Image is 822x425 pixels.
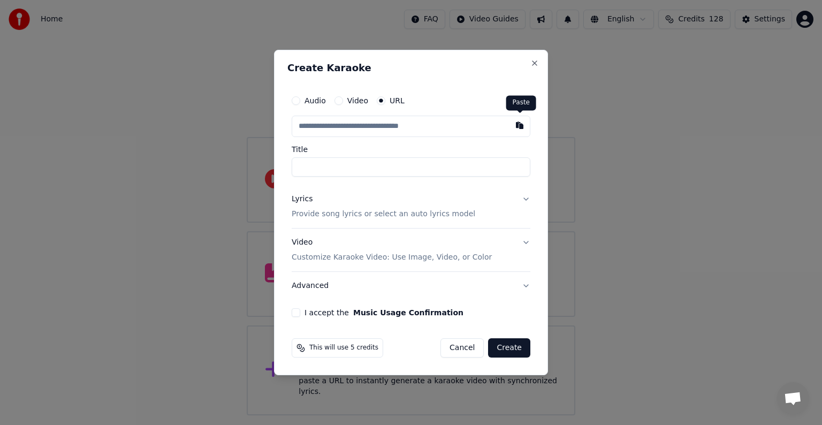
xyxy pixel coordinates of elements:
label: I accept the [305,309,463,316]
p: Customize Karaoke Video: Use Image, Video, or Color [292,252,492,263]
label: Video [347,97,368,104]
div: Video [292,237,492,263]
span: This will use 5 credits [309,344,378,352]
button: Cancel [440,338,484,358]
div: Paste [506,95,536,110]
label: URL [390,97,405,104]
label: Title [292,146,530,153]
button: VideoCustomize Karaoke Video: Use Image, Video, or Color [292,229,530,271]
p: Provide song lyrics or select an auto lyrics model [292,209,475,219]
button: I accept the [353,309,463,316]
button: Create [488,338,530,358]
label: Audio [305,97,326,104]
div: Lyrics [292,194,313,204]
h2: Create Karaoke [287,63,535,73]
button: LyricsProvide song lyrics or select an auto lyrics model [292,185,530,228]
button: Advanced [292,272,530,300]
